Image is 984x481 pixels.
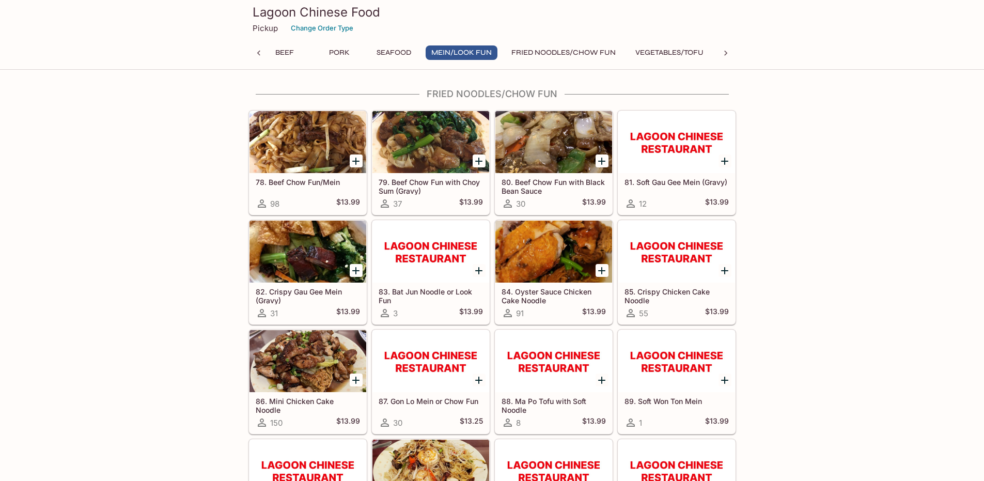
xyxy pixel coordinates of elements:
[596,154,608,167] button: Add 80. Beef Chow Fun with Black Bean Sauce
[495,221,612,283] div: 84. Oyster Sauce Chicken Cake Noodle
[705,197,729,210] h5: $13.99
[630,45,709,60] button: Vegetables/Tofu
[316,45,363,60] button: Pork
[506,45,621,60] button: Fried Noodles/Chow Fun
[253,23,278,33] p: Pickup
[473,264,486,277] button: Add 83. Bat Jun Noodle or Look Fun
[516,418,521,428] span: 8
[582,307,606,319] h5: $13.99
[495,220,613,324] a: 84. Oyster Sauce Chicken Cake Noodle91$13.99
[256,178,360,187] h5: 78. Beef Chow Fun/Mein
[372,330,490,434] a: 87. Gon Lo Mein or Chow Fun30$13.25
[372,221,489,283] div: 83. Bat Jun Noodle or Look Fun
[618,330,735,392] div: 89. Soft Won Ton Mein
[502,178,606,195] h5: 80. Beef Chow Fun with Black Bean Sauce
[249,221,366,283] div: 82. Crispy Gau Gee Mein (Gravy)
[495,111,612,173] div: 80. Beef Chow Fun with Black Bean Sauce
[624,397,729,406] h5: 89. Soft Won Ton Mein
[618,111,736,215] a: 81. Soft Gau Gee Mein (Gravy)12$13.99
[372,111,489,173] div: 79. Beef Chow Fun with Choy Sum (Gravy)
[270,199,279,209] span: 98
[495,330,612,392] div: 88. Ma Po Tofu with Soft Noodle
[249,220,367,324] a: 82. Crispy Gau Gee Mein (Gravy)31$13.99
[618,220,736,324] a: 85. Crispy Chicken Cake Noodle55$13.99
[350,154,363,167] button: Add 78. Beef Chow Fun/Mein
[618,111,735,173] div: 81. Soft Gau Gee Mein (Gravy)
[495,330,613,434] a: 88. Ma Po Tofu with Soft Noodle8$13.99
[618,221,735,283] div: 85. Crispy Chicken Cake Noodle
[256,397,360,414] h5: 86. Mini Chicken Cake Noodle
[460,416,483,429] h5: $13.25
[639,199,647,209] span: 12
[473,374,486,386] button: Add 87. Gon Lo Mein or Chow Fun
[371,45,417,60] button: Seafood
[459,307,483,319] h5: $13.99
[372,220,490,324] a: 83. Bat Jun Noodle or Look Fun3$13.99
[249,111,366,173] div: 78. Beef Chow Fun/Mein
[582,197,606,210] h5: $13.99
[426,45,497,60] button: Mein/Look Fun
[719,374,731,386] button: Add 89. Soft Won Ton Mein
[596,374,608,386] button: Add 88. Ma Po Tofu with Soft Noodle
[393,199,402,209] span: 37
[336,416,360,429] h5: $13.99
[516,199,525,209] span: 30
[253,4,732,20] h3: Lagoon Chinese Food
[705,307,729,319] h5: $13.99
[639,308,648,318] span: 55
[249,111,367,215] a: 78. Beef Chow Fun/Mein98$13.99
[719,264,731,277] button: Add 85. Crispy Chicken Cake Noodle
[502,397,606,414] h5: 88. Ma Po Tofu with Soft Noodle
[495,111,613,215] a: 80. Beef Chow Fun with Black Bean Sauce30$13.99
[286,20,358,36] button: Change Order Type
[393,418,402,428] span: 30
[372,111,490,215] a: 79. Beef Chow Fun with Choy Sum (Gravy)37$13.99
[248,88,736,100] h4: Fried Noodles/Chow Fun
[270,308,278,318] span: 31
[379,287,483,304] h5: 83. Bat Jun Noodle or Look Fun
[372,330,489,392] div: 87. Gon Lo Mein or Chow Fun
[502,287,606,304] h5: 84. Oyster Sauce Chicken Cake Noodle
[256,287,360,304] h5: 82. Crispy Gau Gee Mein (Gravy)
[270,418,283,428] span: 150
[249,330,367,434] a: 86. Mini Chicken Cake Noodle150$13.99
[379,178,483,195] h5: 79. Beef Chow Fun with Choy Sum (Gravy)
[261,45,308,60] button: Beef
[473,154,486,167] button: Add 79. Beef Chow Fun with Choy Sum (Gravy)
[516,308,524,318] span: 91
[624,287,729,304] h5: 85. Crispy Chicken Cake Noodle
[618,330,736,434] a: 89. Soft Won Ton Mein1$13.99
[350,374,363,386] button: Add 86. Mini Chicken Cake Noodle
[624,178,729,187] h5: 81. Soft Gau Gee Mein (Gravy)
[249,330,366,392] div: 86. Mini Chicken Cake Noodle
[596,264,608,277] button: Add 84. Oyster Sauce Chicken Cake Noodle
[379,397,483,406] h5: 87. Gon Lo Mein or Chow Fun
[336,307,360,319] h5: $13.99
[459,197,483,210] h5: $13.99
[705,416,729,429] h5: $13.99
[719,154,731,167] button: Add 81. Soft Gau Gee Mein (Gravy)
[582,416,606,429] h5: $13.99
[350,264,363,277] button: Add 82. Crispy Gau Gee Mein (Gravy)
[639,418,642,428] span: 1
[336,197,360,210] h5: $13.99
[393,308,398,318] span: 3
